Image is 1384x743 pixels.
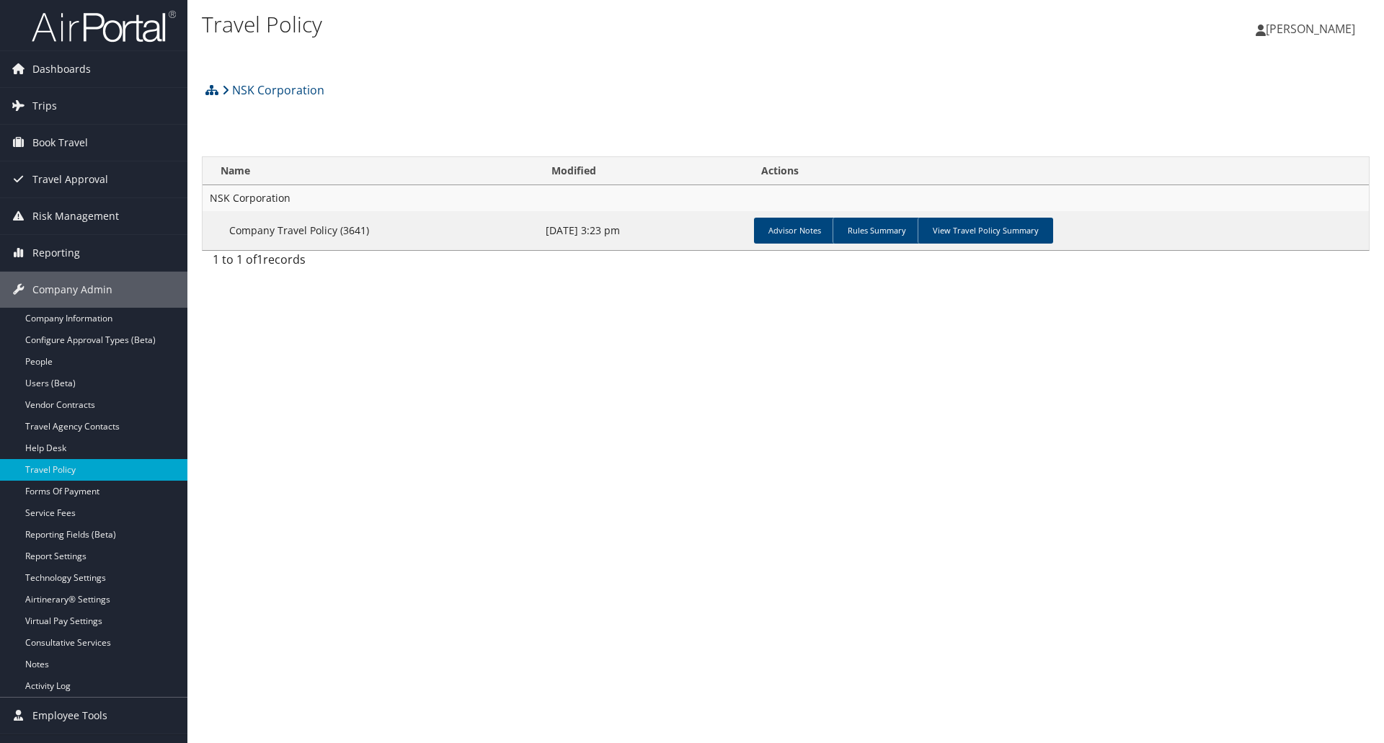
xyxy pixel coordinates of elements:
span: 1 [257,252,263,267]
td: NSK Corporation [203,185,1369,211]
td: Company Travel Policy (3641) [203,211,538,250]
a: Advisor Notes [754,218,835,244]
span: Trips [32,88,57,124]
span: Dashboards [32,51,91,87]
a: View Travel Policy Summary [918,218,1053,244]
h1: Travel Policy [202,9,980,40]
span: Travel Approval [32,161,108,197]
a: [PERSON_NAME] [1256,7,1370,50]
td: [DATE] 3:23 pm [538,211,748,250]
a: NSK Corporation [222,76,324,104]
th: Name: activate to sort column ascending [203,157,538,185]
span: Company Admin [32,272,112,308]
span: Employee Tools [32,698,107,734]
span: Reporting [32,235,80,271]
span: Risk Management [32,198,119,234]
th: Actions [748,157,1369,185]
div: 1 to 1 of records [213,251,483,275]
span: Book Travel [32,125,88,161]
img: airportal-logo.png [32,9,176,43]
th: Modified: activate to sort column ascending [538,157,748,185]
a: Rules Summary [833,218,921,244]
span: [PERSON_NAME] [1266,21,1355,37]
